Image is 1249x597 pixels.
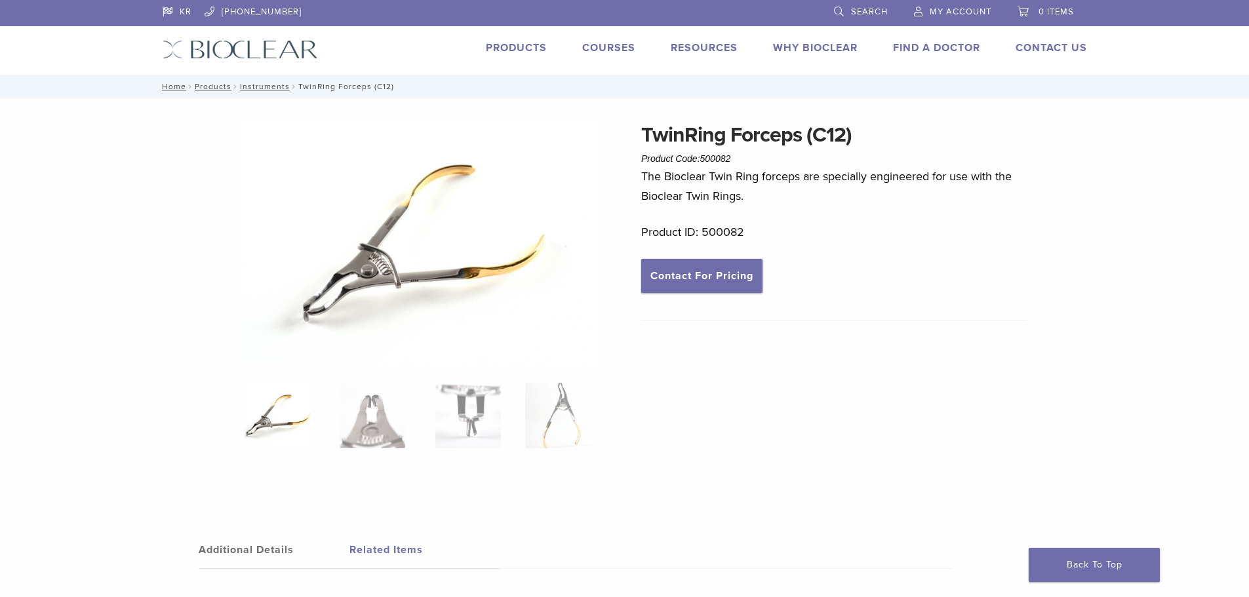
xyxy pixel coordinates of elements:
p: The Bioclear Twin Ring forceps are specially engineered for use with the Bioclear Twin Rings. [641,166,1027,206]
nav: TwinRing Forceps (C12) [153,75,1097,98]
a: Why Bioclear [773,41,858,54]
a: Contact For Pricing [641,259,763,293]
a: Products [486,41,547,54]
span: / [290,83,298,90]
img: TwinRing Forceps (C12) - Image 2 [340,383,405,448]
a: Home [158,82,186,91]
span: / [231,83,240,90]
a: Contact Us [1016,41,1087,54]
a: Related Items [349,531,500,568]
a: Back To Top [1029,548,1160,582]
span: / [186,83,195,90]
img: Bioclear [163,40,318,59]
span: Product Code: [641,153,730,164]
span: Search [851,7,888,17]
span: My Account [930,7,991,17]
a: Additional Details [199,531,349,568]
a: Find A Doctor [893,41,980,54]
a: Instruments [240,82,290,91]
a: Products [195,82,231,91]
span: 0 items [1039,7,1074,17]
img: TwinRing Forceps (C12) - Image 4 [525,383,601,448]
span: 500082 [700,153,731,164]
h1: TwinRing Forceps (C12) [641,119,1027,151]
img: TwinRing-Forceps-1-e1548842762567-324x324.jpg [245,383,310,448]
a: Resources [671,41,738,54]
a: Courses [582,41,635,54]
img: TwinRing Forceps (C12) - Image 3 [435,383,501,448]
img: TwinRing Forceps-1 [239,119,601,366]
p: Product ID: 500082 [641,222,1027,242]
